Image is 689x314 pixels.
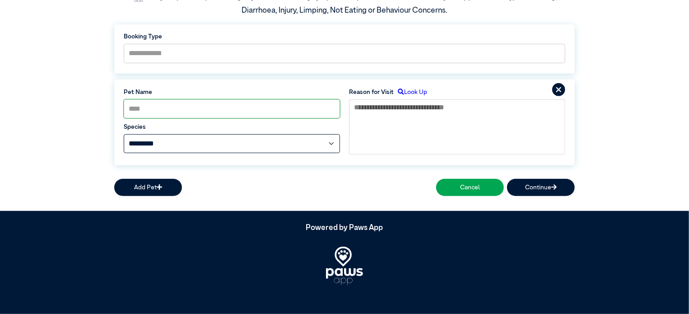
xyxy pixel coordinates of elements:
button: Continue [507,179,575,196]
button: Cancel [436,179,504,196]
label: Look Up [394,88,427,97]
label: Reason for Visit [349,88,394,97]
h5: Powered by Paws App [114,224,575,233]
img: PawsApp [326,247,363,285]
label: Booking Type [124,32,565,41]
label: Species [124,122,340,131]
button: Add Pet [114,179,182,196]
label: Pet Name [124,88,340,97]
